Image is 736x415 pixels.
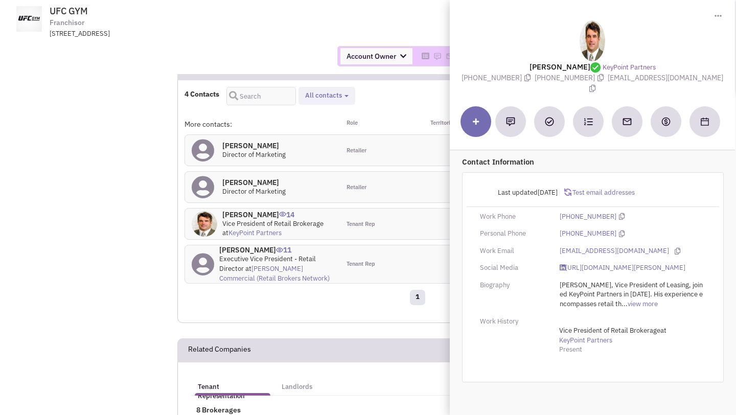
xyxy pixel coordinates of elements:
img: Subscribe to a cadence [584,117,593,126]
img: Add a note [506,117,515,126]
p: Contact Information [462,156,724,167]
h4: [PERSON_NAME] [222,178,286,187]
span: at [559,326,666,344]
img: Create a deal [661,117,671,127]
div: Role [340,119,418,129]
span: [EMAIL_ADDRESS][DOMAIN_NAME] [587,73,723,93]
img: icon-UserInteraction.png [276,247,283,252]
a: 1 [410,290,425,305]
span: 8 Brokerages [191,405,241,414]
img: Send an email [622,117,632,127]
span: All contacts [305,91,342,100]
lable: [PERSON_NAME] [530,62,603,72]
button: All contacts [302,90,352,101]
span: Vice President of Retail Brokerage [559,326,660,335]
span: Test email addresses [571,188,635,197]
div: Territories [417,119,495,129]
span: Account Owner [340,48,412,64]
img: Please add to your accounts [433,52,442,60]
div: Last updated [473,183,564,202]
a: [EMAIL_ADDRESS][DOMAIN_NAME] [560,246,669,256]
span: Present [559,345,582,354]
span: at [219,264,330,283]
img: ufcgym.com [7,6,52,32]
a: [URL][DOMAIN_NAME][PERSON_NAME] [560,263,685,273]
span: [PHONE_NUMBER] [535,73,608,82]
div: Personal Phone [473,229,553,239]
span: Director of Marketing [222,187,286,196]
img: kRBxBcyVgEqZA7sizgIUvg.jpg [580,20,605,61]
span: [PHONE_NUMBER] [462,73,535,82]
div: Work Email [473,246,553,256]
span: Director of Marketing [222,150,286,159]
h4: [PERSON_NAME] [219,245,333,255]
a: [PERSON_NAME] Commercial (Retail Brokers Network) [219,264,330,283]
h5: Landlords [282,382,312,391]
span: [DATE] [538,188,558,197]
h4: [PERSON_NAME] [222,141,286,150]
div: Social Media [473,263,553,273]
span: Tenant Rep [347,260,375,268]
span: 14 [279,202,294,219]
a: [PHONE_NUMBER] [560,229,616,239]
img: Verified by our researchers [590,62,601,73]
img: Schedule a Meeting [701,118,709,126]
img: kRBxBcyVgEqZA7sizgIUvg.jpg [192,211,217,237]
span: Retailer [347,147,366,155]
h4: 4 Contacts [185,89,219,99]
img: Please add to your accounts [446,52,454,60]
span: Vice President of Retail Brokerage [222,219,324,228]
span: Executive Vice President - Retail Director [219,255,316,273]
span: Franchisor [50,17,84,28]
a: KeyPoint Partners [228,228,282,237]
span: at [222,228,282,237]
h2: Related Companies [188,339,251,361]
h4: [PERSON_NAME] [222,210,333,219]
a: Landlords [277,373,317,393]
span: Tenant Rep [347,220,375,228]
a: [PHONE_NUMBER] [560,212,616,222]
div: Work Phone [473,212,553,222]
div: Work History [473,317,553,327]
span: 11 [276,238,291,255]
img: Add a Task [545,117,554,126]
img: icon-UserInteraction.png [279,212,286,217]
span: Retailer [347,183,366,192]
div: More contacts: [185,119,340,129]
span: UFC GYM [50,5,88,17]
a: KeyPoint Partners [559,336,612,345]
h5: Tenant Representation [198,382,267,401]
a: KeyPoint Partners [603,63,656,73]
div: Biography [473,281,553,290]
input: Search [226,87,296,105]
a: view more [628,299,658,309]
div: [STREET_ADDRESS] [50,29,316,39]
span: [PERSON_NAME], Vice President of Leasing, joined KeyPoint Partners in [DATE]. His experience enco... [560,281,703,308]
a: Tenant Representation [193,373,272,393]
